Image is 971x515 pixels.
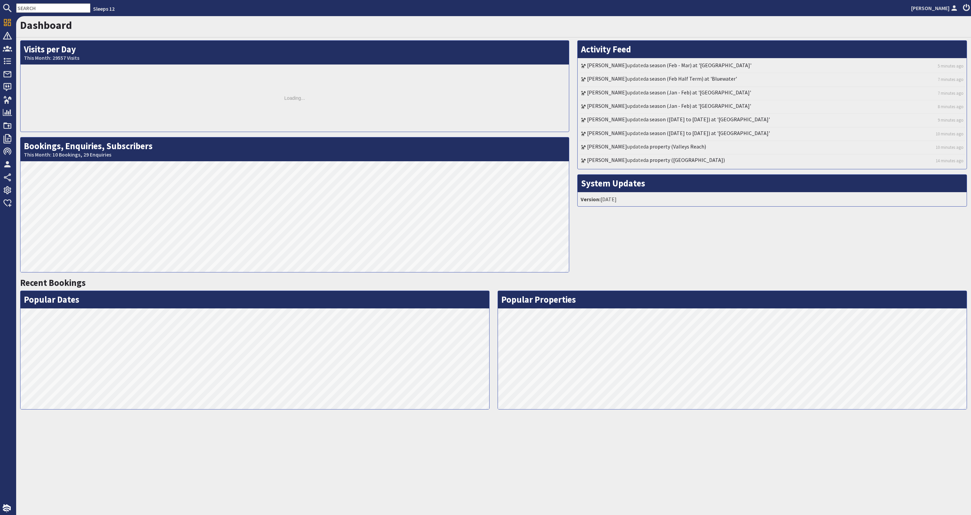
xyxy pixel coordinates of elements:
[938,63,964,69] a: 5 minutes ago
[581,178,645,189] a: System Updates
[21,41,569,65] h2: Visits per Day
[646,116,770,123] a: a season ([DATE] to [DATE]) at '[GEOGRAPHIC_DATA]'
[646,157,725,163] a: a property ([GEOGRAPHIC_DATA])
[587,89,627,96] a: [PERSON_NAME]
[938,90,964,96] a: 7 minutes ago
[646,89,751,96] a: a season (Jan - Feb) at '[GEOGRAPHIC_DATA]'
[581,196,600,203] strong: Version:
[579,60,965,73] li: updated
[646,75,737,82] a: a season (Feb Half Term) at 'Bluewater'
[21,65,569,132] div: Loading...
[16,3,90,13] input: SEARCH
[936,131,964,137] a: 10 minutes ago
[587,102,627,109] a: [PERSON_NAME]
[579,100,965,114] li: updated
[646,62,751,69] a: a season (Feb - Mar) at '[GEOGRAPHIC_DATA]'
[936,158,964,164] a: 14 minutes ago
[646,130,770,136] a: a season ([DATE] to [DATE]) at '[GEOGRAPHIC_DATA]'
[21,291,489,308] h2: Popular Dates
[587,62,627,69] a: [PERSON_NAME]
[936,144,964,151] a: 10 minutes ago
[587,143,627,150] a: [PERSON_NAME]
[24,55,566,61] small: This Month: 29557 Visits
[938,103,964,110] a: 8 minutes ago
[498,291,967,308] h2: Popular Properties
[646,102,751,109] a: a season (Jan - Feb) at '[GEOGRAPHIC_DATA]'
[3,504,11,512] img: staytech_i_w-64f4e8e9ee0a9c174fd5317b4b171b261742d2d393467e5bdba4413f4f884c10.svg
[581,44,631,55] a: Activity Feed
[21,137,569,161] h2: Bookings, Enquiries, Subscribers
[911,4,959,12] a: [PERSON_NAME]
[579,155,965,167] li: updated
[579,87,965,100] li: updated
[579,141,965,155] li: updated
[579,194,965,205] li: [DATE]
[579,128,965,141] li: updated
[587,130,627,136] a: [PERSON_NAME]
[20,18,72,32] a: Dashboard
[587,116,627,123] a: [PERSON_NAME]
[24,152,566,158] small: This Month: 10 Bookings, 29 Enquiries
[587,157,627,163] a: [PERSON_NAME]
[646,143,706,150] a: a property (Valleys Reach)
[93,5,115,12] a: Sleeps 12
[938,76,964,83] a: 7 minutes ago
[579,73,965,87] li: updated
[938,117,964,123] a: 9 minutes ago
[587,75,627,82] a: [PERSON_NAME]
[579,114,965,127] li: updated
[20,277,86,288] a: Recent Bookings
